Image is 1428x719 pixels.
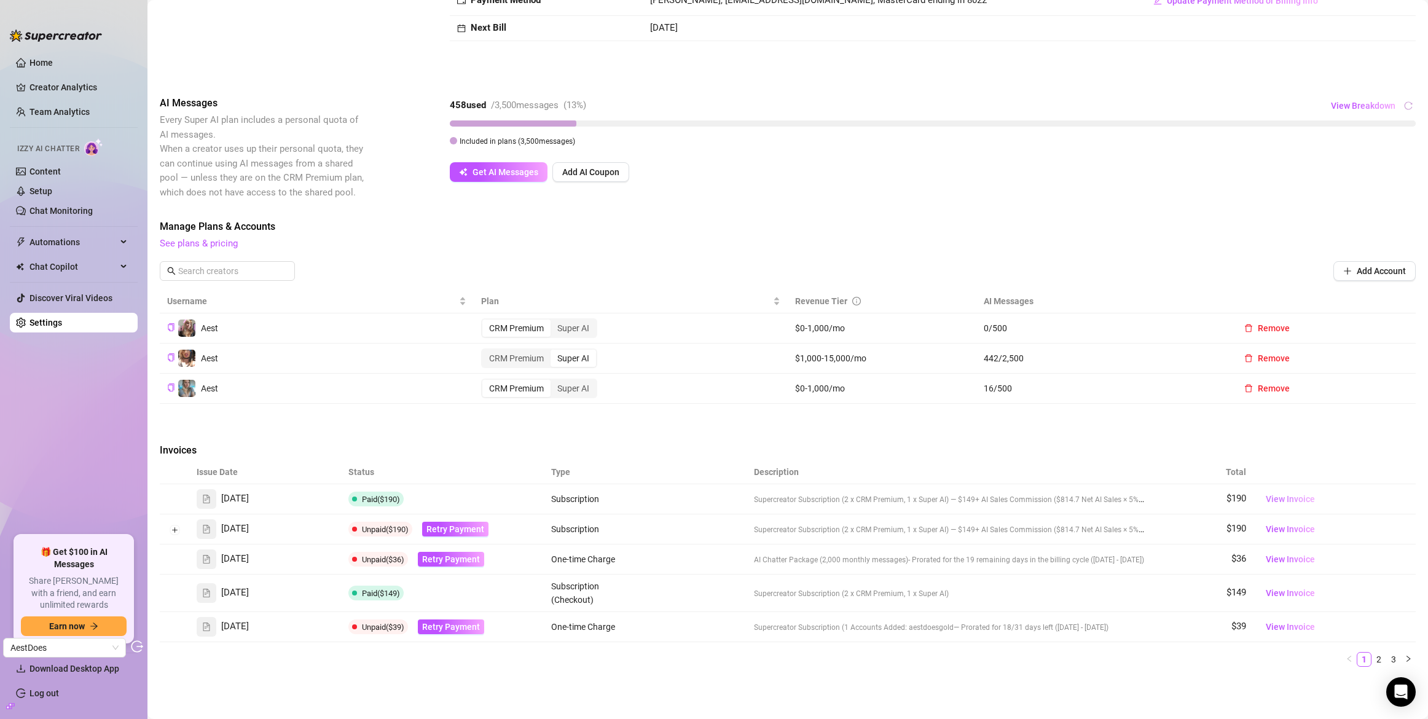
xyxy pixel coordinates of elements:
[984,352,1220,365] span: 442 / 2,500
[1266,552,1315,566] span: View Invoice
[954,623,1108,632] span: — Prorated for 18/31 days left ([DATE] - [DATE])
[16,664,26,674] span: download
[754,623,954,632] span: Supercreator Subscription (1 Accounts Added: aestdoesgold
[170,525,179,535] button: Expand row
[551,380,596,397] div: Super AI
[450,100,486,111] strong: 458 used
[1244,324,1253,332] span: delete
[29,77,128,97] a: Creator Analytics
[10,638,119,657] span: AestDoes
[473,167,538,177] span: Get AI Messages
[975,494,1218,504] span: + AI Sales Commission ($814.7 Net AI Sales × 5% Commission) — $40.74
[551,350,596,367] div: Super AI
[201,323,218,333] span: Aest
[474,289,788,313] th: Plan
[471,22,506,33] strong: Next Bill
[754,589,949,598] span: Supercreator Subscription (2 x CRM Premium, 1 x Super AI)
[1330,96,1396,116] button: View Breakdown
[167,294,457,308] span: Username
[178,380,195,397] img: Aest
[1342,652,1357,667] button: left
[362,555,404,564] span: Unpaid ($36)
[551,581,599,605] span: Subscription (Checkout)
[481,379,597,398] div: segmented control
[1371,652,1386,667] li: 2
[201,383,218,393] span: Aest
[29,167,61,176] a: Content
[562,167,619,177] span: Add AI Coupon
[202,589,211,597] span: file-text
[167,353,175,361] span: copy
[21,546,127,570] span: 🎁 Get $100 in AI Messages
[1234,318,1300,338] button: Remove
[1266,586,1315,600] span: View Invoice
[551,320,596,337] div: Super AI
[1244,354,1253,363] span: delete
[418,552,484,567] button: Retry Payment
[178,350,195,367] img: Aest
[1261,522,1320,536] a: View Invoice
[1386,677,1416,707] div: Open Intercom Messenger
[29,257,117,277] span: Chat Copilot
[362,495,400,504] span: Paid ($190)
[852,297,861,305] span: info-circle
[221,522,249,536] span: [DATE]
[1405,655,1412,662] span: right
[221,492,249,506] span: [DATE]
[1357,266,1406,276] span: Add Account
[29,206,93,216] a: Chat Monitoring
[1346,655,1353,662] span: left
[563,100,586,111] span: ( 13 %)
[16,262,24,271] img: Chat Copilot
[551,554,615,564] span: One-time Charge
[29,232,117,252] span: Automations
[422,522,488,536] button: Retry Payment
[201,353,218,363] span: Aest
[178,264,278,278] input: Search creators
[426,524,484,534] span: Retry Payment
[6,702,15,710] span: build
[481,348,597,368] div: segmented control
[10,29,102,42] img: logo-BBDzfeDw.svg
[160,114,364,198] span: Every Super AI plan includes a personal quota of AI messages. When a creator uses up their person...
[491,100,559,111] span: / 3,500 messages
[1401,652,1416,667] button: right
[422,622,480,632] span: Retry Payment
[29,688,59,698] a: Log out
[551,494,599,504] span: Subscription
[482,350,551,367] div: CRM Premium
[1331,101,1395,111] span: View Breakdown
[84,138,103,156] img: AI Chatter
[788,374,976,404] td: $0-1,000/mo
[1342,652,1357,667] li: Previous Page
[460,137,575,146] span: Included in plans ( 3,500 messages)
[788,344,976,374] td: $1,000-15,000/mo
[1258,353,1290,363] span: Remove
[167,323,175,331] span: copy
[482,320,551,337] div: CRM Premium
[160,238,238,249] a: See plans & pricing
[650,22,678,33] span: [DATE]
[1226,587,1246,598] span: $149
[1357,652,1371,667] li: 1
[1387,653,1400,666] a: 3
[1404,101,1413,110] span: reload
[202,495,211,503] span: file-text
[1261,492,1320,506] a: View Invoice
[544,460,645,484] th: Type
[1226,523,1246,534] span: $190
[362,525,409,534] span: Unpaid ($190)
[221,586,249,600] span: [DATE]
[167,383,175,391] span: copy
[418,619,484,634] button: Retry Payment
[552,162,629,182] button: Add AI Coupon
[1372,653,1386,666] a: 2
[747,460,1152,484] th: Description
[976,289,1228,313] th: AI Messages
[29,293,112,303] a: Discover Viral Videos
[202,555,211,564] span: file-text
[167,383,175,393] button: Copy Creator ID
[984,321,1220,335] span: 0 / 500
[481,294,771,308] span: Plan
[788,313,976,344] td: $0-1,000/mo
